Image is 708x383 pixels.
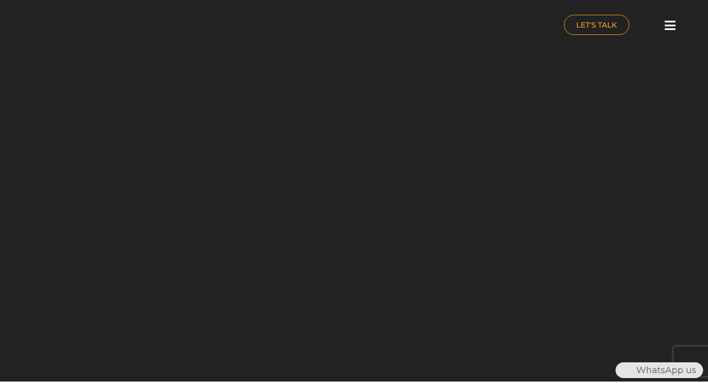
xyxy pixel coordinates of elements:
[616,365,703,376] a: WhatsAppWhatsApp us
[617,362,632,378] img: WhatsApp
[616,362,703,378] div: WhatsApp us
[5,5,88,48] img: nuance-qatar_logo
[576,21,617,29] span: LET'S TALK
[5,5,349,48] a: nuance-qatar_logo
[564,15,629,35] a: LET'S TALK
